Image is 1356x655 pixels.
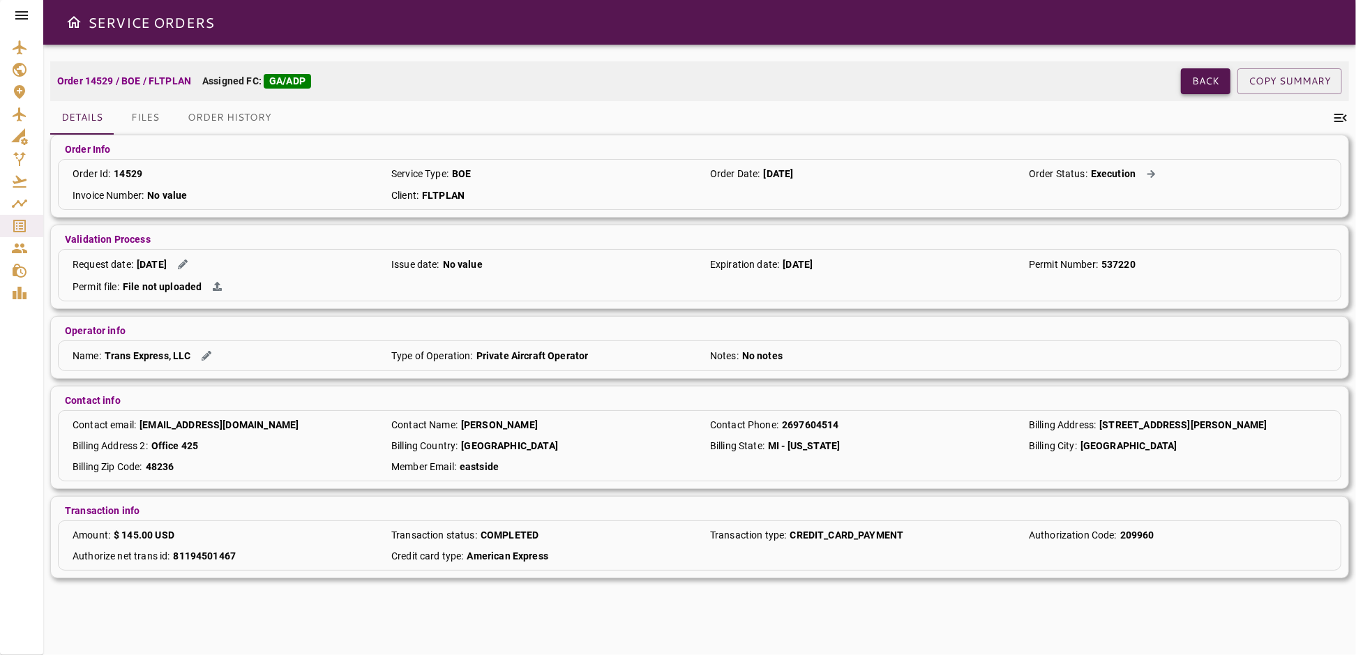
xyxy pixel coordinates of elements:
[467,549,548,563] p: American Express
[114,101,176,135] button: Files
[1029,257,1098,271] p: Permit Number :
[137,257,167,271] p: [DATE]
[782,418,839,432] p: 2697604514
[73,167,110,181] p: Order Id :
[1120,528,1154,542] p: 209960
[140,418,299,432] p: [EMAIL_ADDRESS][DOMAIN_NAME]
[443,257,483,271] p: No value
[391,460,456,474] p: Member Email :
[1029,439,1077,453] p: Billing City :
[790,528,904,542] p: CREDIT_CARD_PAYMENT
[768,439,840,453] p: MI - [US_STATE]
[391,439,458,453] p: Billing Country :
[73,439,148,453] p: Billing Address 2 :
[710,528,787,542] p: Transaction type :
[1181,68,1230,94] button: Back
[1099,418,1267,432] p: [STREET_ADDRESS][PERSON_NAME]
[1029,167,1087,181] p: Order Status :
[476,349,589,363] p: Private Aircraft Operator
[461,439,558,453] p: [GEOGRAPHIC_DATA]
[114,528,174,542] p: $ 145.00 USD
[172,257,193,272] button: Edit
[422,188,465,202] p: FLTPLAN
[60,8,88,36] button: Open drawer
[173,549,236,563] p: 81194501467
[1091,167,1136,181] p: Execution
[1029,528,1117,542] p: Authorization Code :
[1080,439,1177,453] p: [GEOGRAPHIC_DATA]
[391,528,477,542] p: Transaction status :
[73,280,119,294] p: Permit file :
[123,280,202,294] p: File not uploaded
[391,257,439,271] p: Issue date :
[73,528,110,542] p: Amount :
[461,418,538,432] p: [PERSON_NAME]
[105,349,191,363] p: Trans Express, LLC
[73,549,169,563] p: Authorize net trans id :
[114,167,142,181] p: 14529
[391,167,449,181] p: Service Type :
[176,101,282,135] button: Order History
[452,167,471,181] p: BOE
[57,74,191,89] p: Order 14529 / BOE / FLTPLAN
[65,142,111,156] p: Order Info
[65,324,126,338] p: Operator info
[783,257,813,271] p: [DATE]
[207,279,227,294] button: Action
[73,257,133,271] p: Request date :
[391,188,419,202] p: Client :
[710,418,778,432] p: Contact Phone :
[202,74,311,89] p: Assigned FC:
[1141,167,1161,181] button: Action
[73,188,144,202] p: Invoice Number :
[391,349,473,363] p: Type of Operation :
[65,504,140,518] p: Transaction info
[742,349,783,363] p: No notes
[391,418,458,432] p: Contact Name :
[65,393,121,407] p: Contact info
[1101,257,1136,271] p: 537220
[146,460,174,474] p: 48236
[88,11,214,33] h6: SERVICE ORDERS
[1237,68,1342,94] button: COPY SUMMARY
[710,439,764,453] p: Billing State :
[1029,418,1096,432] p: Billing Address :
[481,528,538,542] p: COMPLETED
[73,349,101,363] p: Name :
[65,232,151,246] p: Validation Process
[710,167,760,181] p: Order Date :
[73,418,136,432] p: Contact email :
[710,257,779,271] p: Expiration date :
[264,74,311,89] div: GA/ADP
[50,101,114,135] button: Details
[196,348,217,363] button: Edit
[391,549,464,563] p: Credit card type :
[73,460,142,474] p: Billing Zip Code :
[147,188,187,202] p: No value
[710,349,739,363] p: Notes :
[460,460,499,474] p: eastside
[764,167,794,181] p: [DATE]
[151,439,199,453] p: Office 425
